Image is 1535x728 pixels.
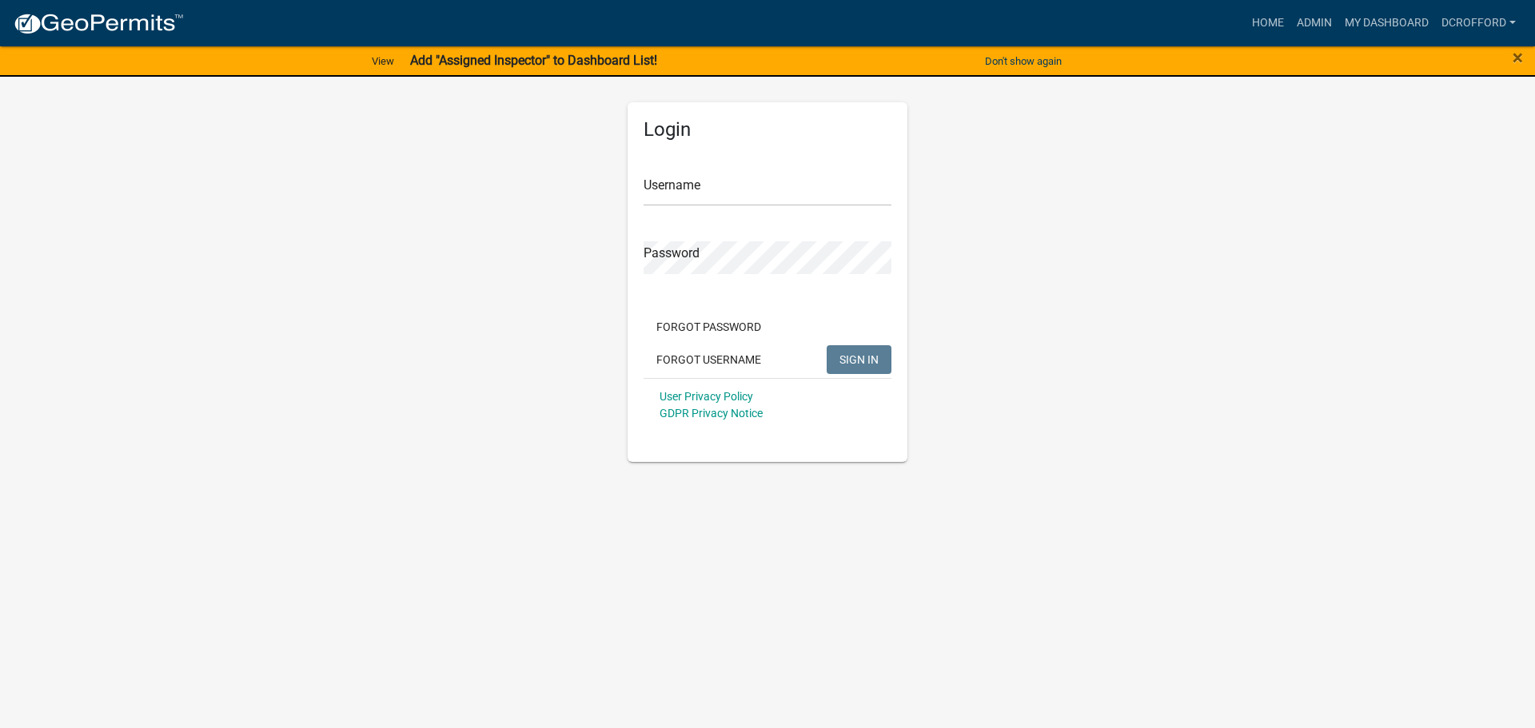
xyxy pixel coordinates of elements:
button: SIGN IN [827,345,891,374]
button: Close [1513,48,1523,67]
a: My Dashboard [1338,8,1435,38]
button: Forgot Username [644,345,774,374]
button: Don't show again [979,48,1068,74]
a: Admin [1290,8,1338,38]
a: View [365,48,401,74]
a: User Privacy Policy [660,390,753,403]
a: dcrofford [1435,8,1522,38]
a: Home [1246,8,1290,38]
button: Forgot Password [644,312,774,341]
strong: Add "Assigned Inspector" to Dashboard List! [410,53,657,68]
span: SIGN IN [839,352,879,365]
span: × [1513,46,1523,69]
h5: Login [644,118,891,141]
a: GDPR Privacy Notice [660,407,763,420]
